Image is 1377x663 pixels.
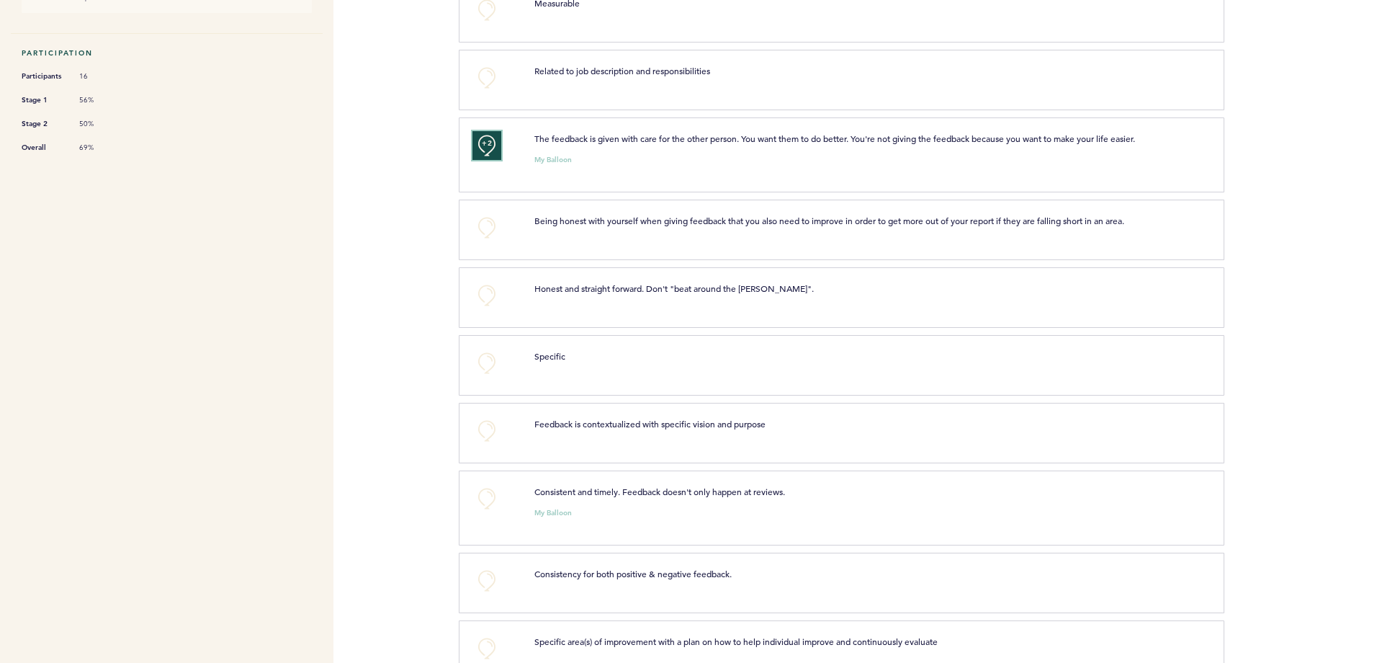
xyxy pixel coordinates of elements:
[22,93,65,107] span: Stage 1
[534,636,938,647] span: Specific area(s) of improvement with a plan on how to help individual improve and continuously ev...
[534,568,732,579] span: Consistency for both positive & negative feedback.
[22,141,65,155] span: Overall
[79,71,122,81] span: 16
[79,119,122,129] span: 50%
[534,350,565,362] span: Specific
[79,143,122,153] span: 69%
[534,65,710,76] span: Related to job description and responsibilities
[79,95,122,105] span: 56%
[22,69,65,84] span: Participants
[534,215,1124,226] span: Being honest with yourself when giving feedback that you also need to improve in order to get mor...
[22,117,65,131] span: Stage 2
[472,131,501,160] button: +2
[534,282,814,294] span: Honest and straight forward. Don't "beat around the [PERSON_NAME]".
[482,136,492,151] span: +2
[534,418,766,430] span: Feedback is contextualized with specific vision and purpose
[22,48,312,58] h5: Participation
[534,510,572,517] small: My Balloon
[534,133,1135,144] span: The feedback is given with care for the other person. You want them to do better. You're not givi...
[534,486,785,497] span: Consistent and timely. Feedback doesn't only happen at reviews.
[534,156,572,164] small: My Balloon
